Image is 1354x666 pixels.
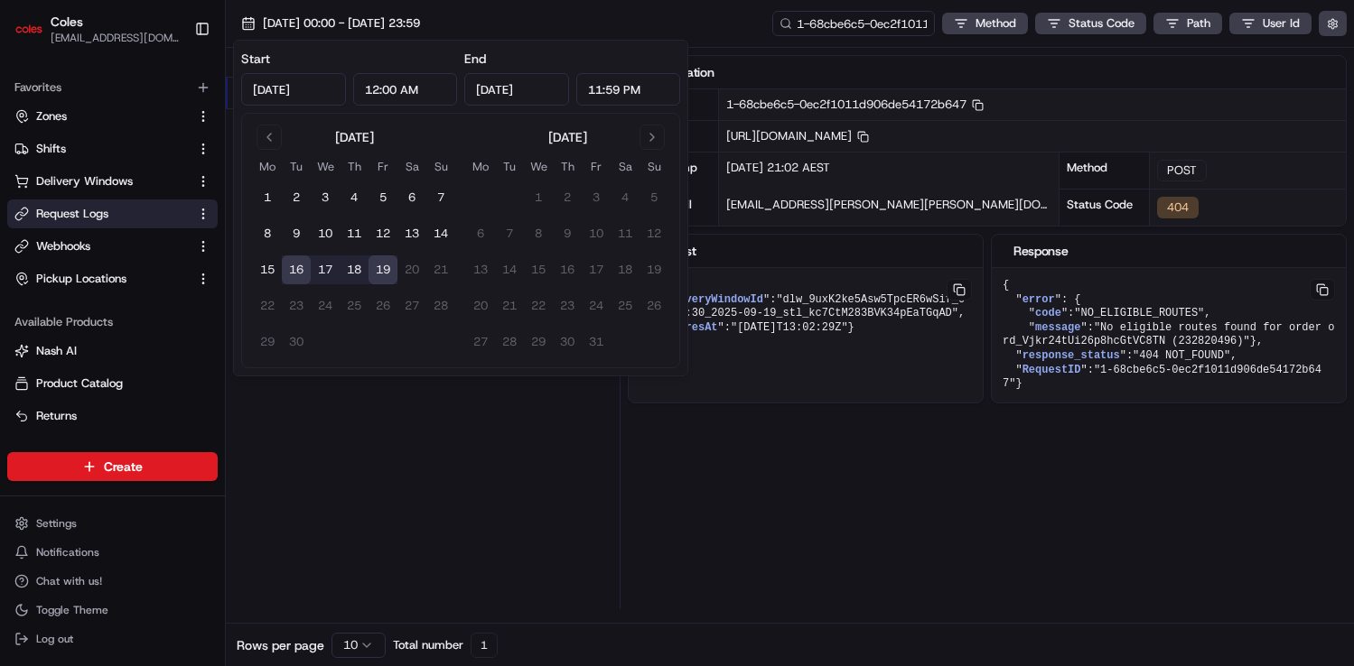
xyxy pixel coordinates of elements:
[145,254,297,287] a: 💻API Documentation
[369,219,397,248] button: 12
[650,63,1324,81] div: Information
[7,73,218,102] div: Favorites
[1069,15,1135,32] span: Status Code
[1157,197,1199,218] div: 404
[311,157,340,176] th: Wednesday
[548,128,587,146] div: [DATE]
[237,636,324,654] span: Rows per page
[7,626,218,652] button: Log out
[47,116,325,135] input: Got a question? Start typing here...
[1153,13,1222,34] button: Path
[36,574,102,588] span: Chat with us!
[180,306,219,319] span: Pylon
[7,7,187,51] button: ColesColes[EMAIL_ADDRESS][DOMAIN_NAME]
[719,153,1059,190] div: [DATE] 21:02 AEST
[992,268,1346,402] pre: { " ": { " ": , " ": }, " ": , " ": }
[726,128,869,143] span: [URL][DOMAIN_NAME]
[7,402,218,430] button: Returns
[51,31,180,45] button: [EMAIL_ADDRESS][DOMAIN_NAME]
[1035,13,1146,34] button: Status Code
[7,452,218,481] button: Create
[241,51,270,67] label: Start
[726,197,1115,212] span: [EMAIL_ADDRESS][PERSON_NAME][PERSON_NAME][DOMAIN_NAME]
[311,219,340,248] button: 10
[51,13,83,31] button: Coles
[495,157,524,176] th: Tuesday
[426,157,455,176] th: Sunday
[18,72,329,101] p: Welcome 👋
[397,157,426,176] th: Saturday
[7,337,218,365] button: Nash AI
[7,511,218,536] button: Settings
[7,134,218,163] button: Shifts
[942,13,1028,34] button: Method
[353,73,458,106] input: Time
[1263,15,1300,32] span: User Id
[36,173,133,190] span: Delivery Windows
[253,183,282,212] button: 1
[14,173,189,190] a: Delivery Windows
[14,108,189,125] a: Zones
[36,206,108,222] span: Request Logs
[650,242,961,260] div: Request
[7,369,218,398] button: Product Catalog
[36,603,108,617] span: Toggle Theme
[282,183,311,212] button: 2
[426,183,455,212] button: 7
[7,597,218,623] button: Toggle Theme
[18,18,54,54] img: Nash
[340,157,369,176] th: Thursday
[14,343,210,359] a: Nash AI
[14,206,189,222] a: Request Logs
[471,633,498,658] div: 1
[335,128,374,146] div: [DATE]
[611,157,640,176] th: Saturday
[18,264,33,278] div: 📗
[426,219,455,248] button: 14
[36,271,126,287] span: Pickup Locations
[629,268,983,346] pre: { " ": , " ": }
[61,190,229,205] div: We're available if you need us!
[731,321,848,334] span: "[DATE]T13:02:29Z"
[36,545,99,560] span: Notifications
[1074,307,1204,319] span: "NO_ELIGIBLE_ROUTES"
[36,262,138,280] span: Knowledge Base
[311,255,340,284] button: 17
[397,219,426,248] button: 13
[464,51,486,67] label: End
[36,408,77,424] span: Returns
[233,11,428,36] button: [DATE] 00:00 - [DATE] 23:59
[7,102,218,131] button: Zones
[36,632,73,646] span: Log out
[7,264,218,293] button: Pickup Locations
[36,141,66,157] span: Shifts
[369,255,397,284] button: 19
[1187,15,1210,32] span: Path
[7,232,218,261] button: Webhooks
[1013,242,1324,260] div: Response
[1060,189,1150,226] div: Status Code
[14,14,43,43] img: Coles
[1003,364,1321,391] span: "1-68cbe6c5-0ec2f1011d906de54172b647"
[14,408,210,424] a: Returns
[1035,321,1080,334] span: message
[36,516,77,531] span: Settings
[640,157,668,176] th: Sunday
[1133,349,1230,362] span: "404 NOT_FOUND"
[582,157,611,176] th: Friday
[253,255,282,284] button: 15
[253,157,282,176] th: Monday
[1003,321,1334,348] span: "No eligible routes found for order ord_Vjkr24tUi26p8hcGtVC8TN (232820496)"
[1023,364,1081,376] span: RequestID
[7,308,218,337] div: Available Products
[7,540,218,565] button: Notifications
[36,238,90,254] span: Webhooks
[14,238,189,254] a: Webhooks
[1035,307,1061,319] span: code
[36,343,77,359] span: Nash AI
[153,264,167,278] div: 💻
[976,15,1016,32] span: Method
[263,15,420,32] span: [DATE] 00:00 - [DATE] 23:59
